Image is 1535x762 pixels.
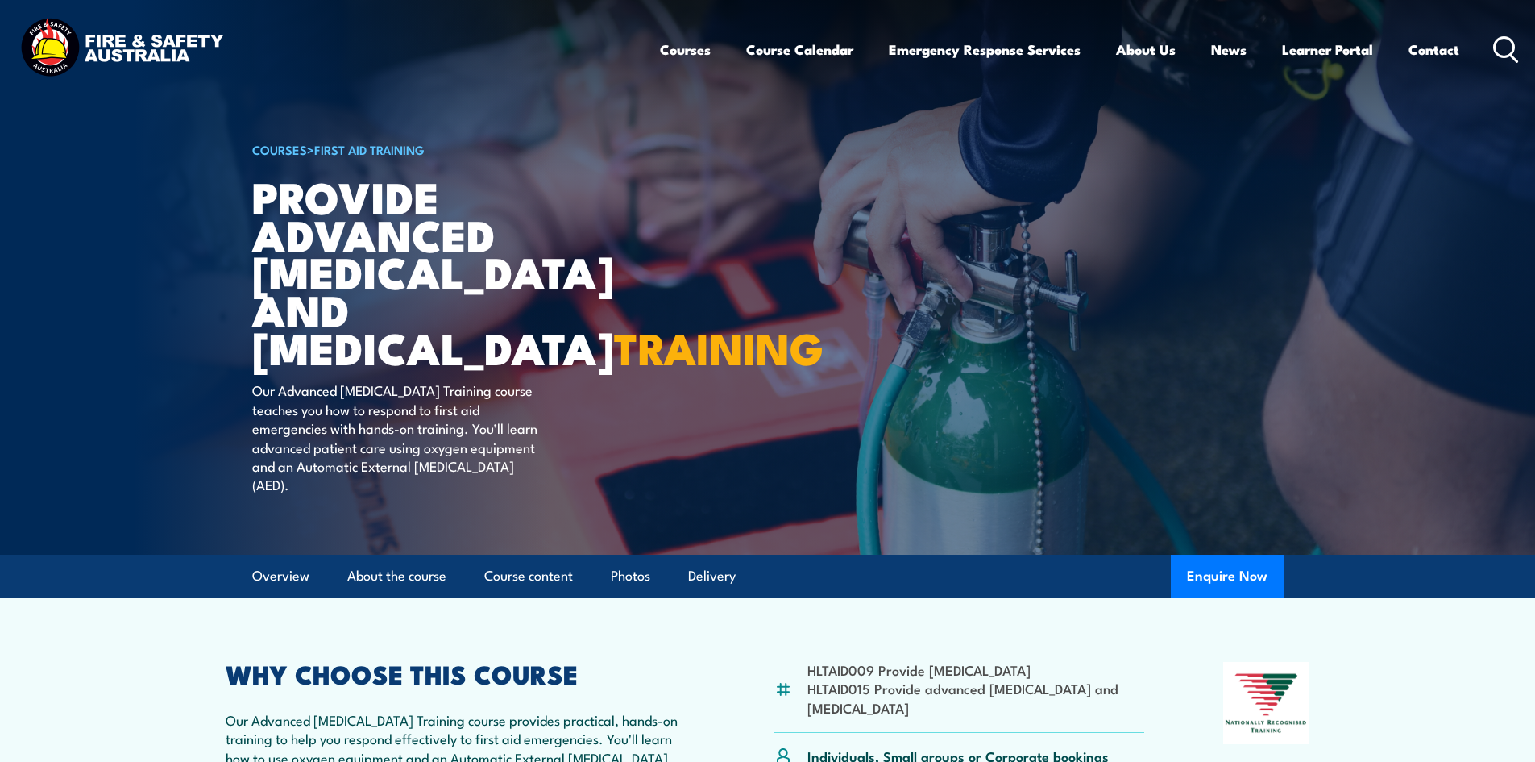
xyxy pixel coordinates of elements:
[252,555,309,598] a: Overview
[226,662,696,685] h2: WHY CHOOSE THIS COURSE
[347,555,446,598] a: About the course
[1282,28,1373,71] a: Learner Portal
[252,139,650,159] h6: >
[611,555,650,598] a: Photos
[252,140,307,158] a: COURSES
[484,555,573,598] a: Course content
[1171,555,1284,598] button: Enquire Now
[1116,28,1176,71] a: About Us
[807,660,1145,679] li: HLTAID009 Provide [MEDICAL_DATA]
[614,313,824,380] strong: TRAINING
[889,28,1081,71] a: Emergency Response Services
[252,177,650,366] h1: Provide Advanced [MEDICAL_DATA] and [MEDICAL_DATA]
[1408,28,1459,71] a: Contact
[688,555,736,598] a: Delivery
[1211,28,1247,71] a: News
[746,28,853,71] a: Course Calendar
[807,679,1145,717] li: HLTAID015 Provide advanced [MEDICAL_DATA] and [MEDICAL_DATA]
[660,28,711,71] a: Courses
[1223,662,1310,744] img: Nationally Recognised Training logo.
[252,381,546,493] p: Our Advanced [MEDICAL_DATA] Training course teaches you how to respond to first aid emergencies w...
[314,140,425,158] a: First Aid Training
